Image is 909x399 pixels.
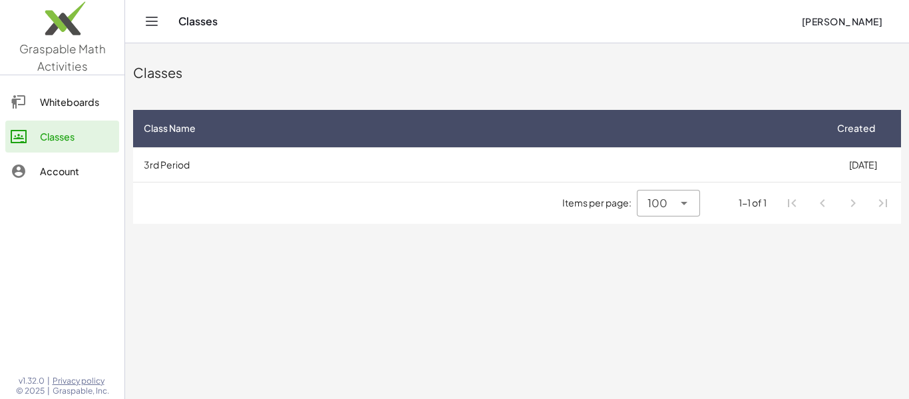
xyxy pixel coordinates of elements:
span: Graspable, Inc. [53,386,109,396]
td: 3rd Period [133,147,824,182]
span: 100 [647,195,667,211]
div: Whiteboards [40,94,114,110]
a: Whiteboards [5,86,119,118]
span: v1.32.0 [19,376,45,386]
button: [PERSON_NAME] [791,9,893,33]
span: | [47,386,50,396]
a: Privacy policy [53,376,109,386]
span: [PERSON_NAME] [801,15,882,27]
nav: Pagination Navigation [777,188,898,218]
a: Account [5,155,119,187]
div: Classes [40,129,114,145]
span: Graspable Math Activities [19,41,106,73]
button: Toggle navigation [141,11,162,32]
span: | [47,376,50,386]
div: 1-1 of 1 [739,196,767,210]
span: Created [837,121,875,135]
span: Items per page: [562,196,637,210]
div: Account [40,163,114,179]
td: [DATE] [824,147,901,182]
div: Classes [133,63,901,82]
span: © 2025 [16,386,45,396]
span: Class Name [144,121,196,135]
a: Classes [5,121,119,153]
